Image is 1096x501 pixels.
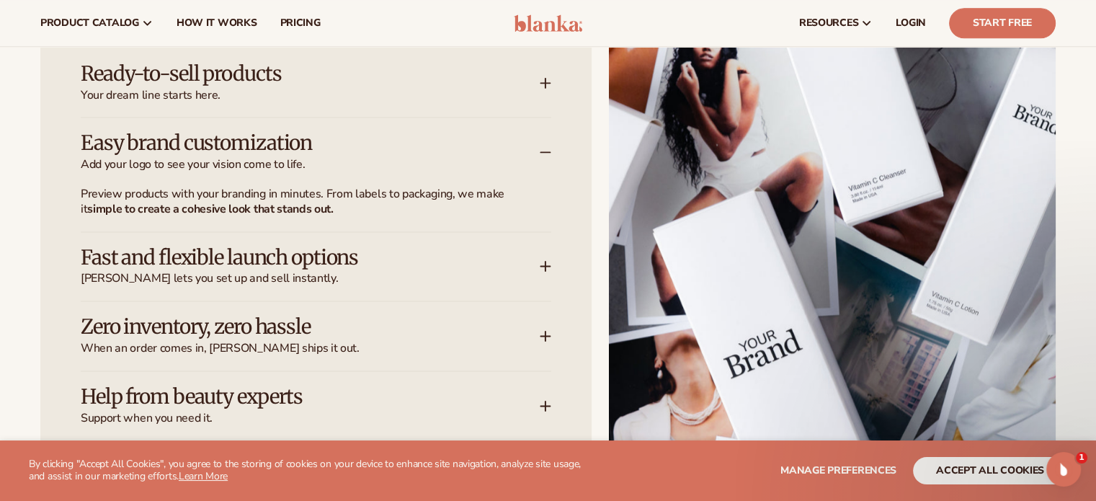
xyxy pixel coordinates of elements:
[913,457,1067,484] button: accept all cookies
[81,386,496,408] h3: Help from beauty experts
[81,271,540,286] span: [PERSON_NAME] lets you set up and sell instantly.
[81,247,496,269] h3: Fast and flexible launch options
[29,458,597,483] p: By clicking "Accept All Cookies", you agree to the storing of cookies on your device to enhance s...
[87,201,333,217] strong: simple to create a cohesive look that stands out.
[81,63,496,85] h3: Ready-to-sell products
[177,17,257,29] span: How It Works
[81,316,496,338] h3: Zero inventory, zero hassle
[81,157,540,172] span: Add your logo to see your vision come to life.
[949,8,1056,38] a: Start Free
[81,187,534,217] p: Preview products with your branding in minutes. From labels to packaging, we make it
[780,457,896,484] button: Manage preferences
[799,17,858,29] span: resources
[780,464,896,477] span: Manage preferences
[179,469,228,483] a: Learn More
[81,88,540,103] span: Your dream line starts here.
[40,17,139,29] span: product catalog
[808,262,1096,448] iframe: Intercom notifications message
[514,14,582,32] img: logo
[280,17,320,29] span: pricing
[1076,452,1087,464] span: 1
[896,17,926,29] span: LOGIN
[81,132,496,154] h3: Easy brand customization
[81,411,540,426] span: Support when you need it.
[81,341,540,356] span: When an order comes in, [PERSON_NAME] ships it out.
[1046,452,1081,487] iframe: Intercom live chat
